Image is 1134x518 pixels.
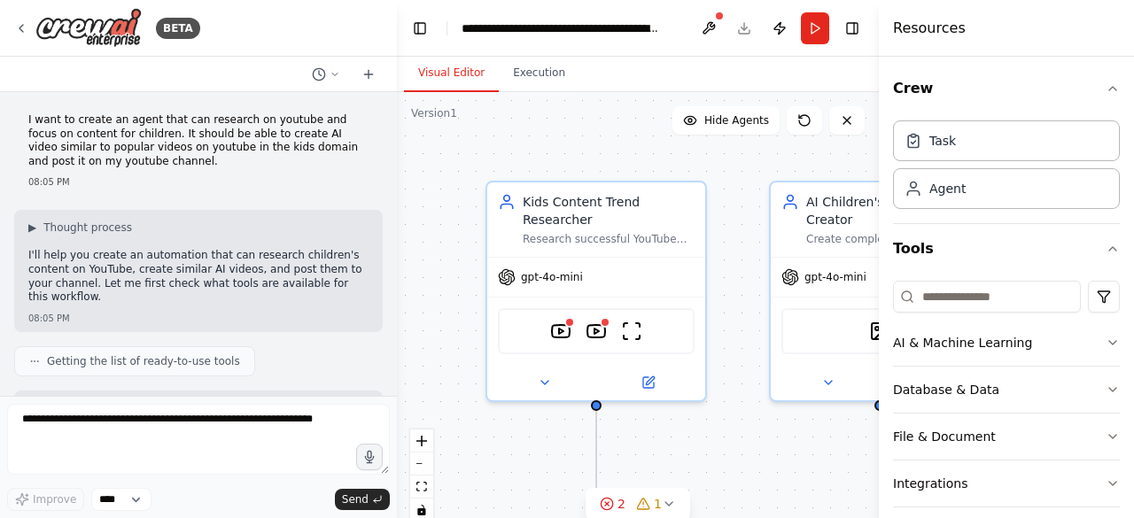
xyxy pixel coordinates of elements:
[769,181,990,402] div: AI Children's Content CreatorCreate complete original videos featuring poems, fun facts, and stor...
[893,414,1120,460] button: File & Document
[335,489,390,510] button: Send
[156,18,200,39] div: BETA
[410,452,433,475] button: zoom out
[462,19,661,37] nav: breadcrumb
[7,488,84,511] button: Improve
[893,475,967,492] div: Integrations
[929,132,956,150] div: Task
[598,372,698,393] button: Open in side panel
[28,312,369,325] div: 08:05 PM
[893,428,996,445] div: File & Document
[893,224,1120,274] button: Tools
[33,492,76,506] span: Improve
[28,220,132,235] button: ▶Thought process
[28,175,369,189] div: 08:05 PM
[28,249,369,304] p: I'll help you create an automation that can research children's content on YouTube, create simila...
[410,429,433,452] button: zoom in
[586,321,607,342] img: YoutubeChannelSearchTool
[840,16,865,41] button: Hide right sidebar
[485,181,707,402] div: Kids Content Trend ResearcherResearch successful YouTube content formats for children aged [DEMOG...
[305,64,347,85] button: Switch to previous chat
[342,492,369,506] span: Send
[617,495,625,513] span: 2
[499,55,579,92] button: Execution
[354,64,383,85] button: Start a new chat
[672,106,780,135] button: Hide Agents
[47,354,240,368] span: Getting the list of ready-to-use tools
[654,495,662,513] span: 1
[893,367,1120,413] button: Database & Data
[28,113,369,168] p: I want to create an agent that can research on youtube and focus on content for children. It shou...
[806,232,978,246] div: Create complete original videos featuring poems, fun facts, and storytelling with colorful cartoo...
[893,460,1120,506] button: Integrations
[521,270,583,284] span: gpt-4o-mini
[929,180,966,197] div: Agent
[404,55,499,92] button: Visual Editor
[893,64,1120,113] button: Crew
[893,18,966,39] h4: Resources
[893,320,1120,366] button: AI & Machine Learning
[411,106,457,120] div: Version 1
[356,444,383,470] button: Click to speak your automation idea
[523,193,695,228] div: Kids Content Trend Researcher
[523,232,695,246] div: Research successful YouTube content formats for children aged [DEMOGRAPHIC_DATA] years, specifica...
[704,113,769,128] span: Hide Agents
[28,220,36,235] span: ▶
[806,193,978,228] div: AI Children's Content Creator
[869,321,890,342] img: DallETool
[893,113,1120,223] div: Crew
[43,220,132,235] span: Thought process
[408,16,432,41] button: Hide left sidebar
[893,381,999,398] div: Database & Data
[893,334,1032,352] div: AI & Machine Learning
[804,270,866,284] span: gpt-4o-mini
[35,8,142,48] img: Logo
[621,321,642,342] img: ScrapeWebsiteTool
[550,321,571,342] img: YoutubeVideoSearchTool
[410,475,433,499] button: fit view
